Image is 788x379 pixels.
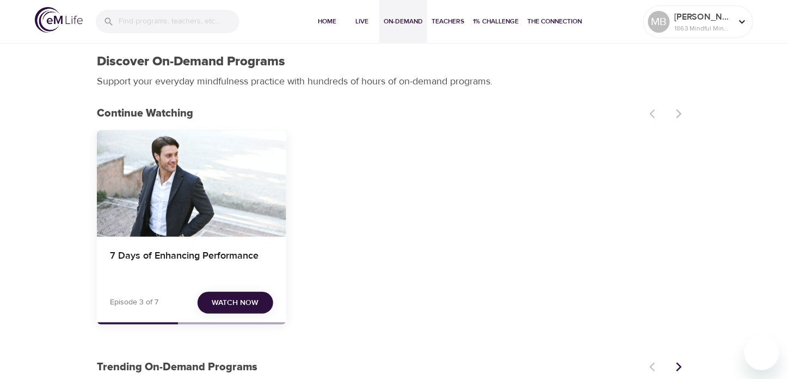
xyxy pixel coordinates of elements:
p: Support your everyday mindfulness practice with hundreds of hours of on-demand programs. [97,74,505,89]
input: Find programs, teachers, etc... [119,10,239,33]
p: Trending On-Demand Programs [97,359,643,375]
div: MB [648,11,670,33]
p: 1863 Mindful Minutes [674,23,732,33]
span: 1% Challenge [473,16,519,27]
span: Home [314,16,340,27]
p: Episode 3 of 7 [110,297,158,308]
span: The Connection [527,16,582,27]
button: 7 Days of Enhancing Performance [97,130,286,237]
span: On-Demand [384,16,423,27]
iframe: Button to launch messaging window [744,335,779,370]
span: Teachers [432,16,464,27]
button: Watch Now [198,292,273,314]
h1: Discover On-Demand Programs [97,54,285,70]
h3: Continue Watching [97,107,643,120]
span: Live [349,16,375,27]
button: Next items [667,355,691,379]
h4: 7 Days of Enhancing Performance [110,250,273,276]
img: logo [35,7,83,33]
p: [PERSON_NAME] [674,10,732,23]
span: Watch Now [212,296,259,310]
